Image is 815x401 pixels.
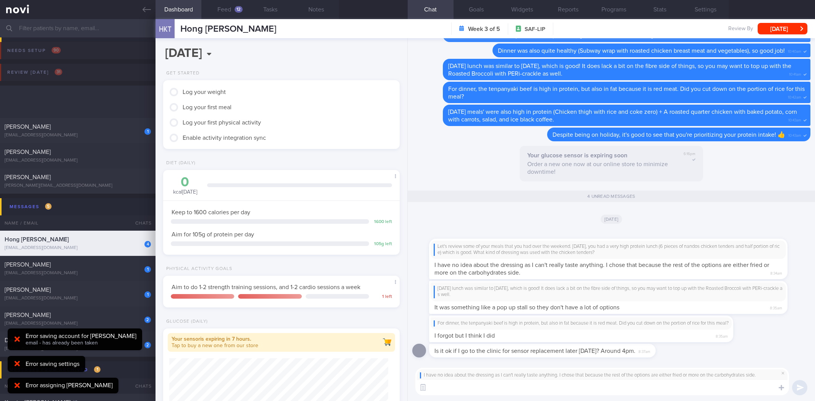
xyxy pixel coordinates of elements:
[5,262,51,268] span: [PERSON_NAME]
[171,176,199,189] div: 0
[163,160,196,166] div: Diet (Daily)
[373,219,392,225] div: 1600 left
[171,176,199,196] div: kcal [DATE]
[235,6,243,13] div: 12
[448,25,785,39] span: Let's review some of your meals that you had over the weekend. [DATE], you had a very high protei...
[420,372,784,378] div: I have no idea about the dressing as I can't really taste anything. I chose that because the rest...
[448,63,791,77] span: [DATE] lunch was similar to [DATE], which is good! It does lack a bit on the fibre side of things...
[5,236,69,243] span: Hong [PERSON_NAME]
[5,45,63,56] div: Needs setup
[5,149,51,155] span: [PERSON_NAME]
[788,47,801,54] span: 10:40am
[163,266,232,272] div: Physical Activity Goals
[5,183,151,189] div: [PERSON_NAME][EMAIL_ADDRESS][DOMAIN_NAME]
[8,202,53,212] div: Messages
[373,241,392,247] div: 105 g left
[55,69,62,75] span: 31
[5,245,151,251] div: [EMAIL_ADDRESS][DOMAIN_NAME]
[758,23,807,34] button: [DATE]
[5,124,51,130] span: [PERSON_NAME]
[172,209,250,215] span: Keep to 1600 calories per day
[45,203,52,210] span: 5
[163,319,208,325] div: Glucose (Daily)
[373,294,392,300] div: 1 left
[26,382,113,389] div: Error assigning [PERSON_NAME]
[434,286,783,298] div: [DATE] lunch was similar to [DATE], which is good! It does lack a bit on the fibre side of things...
[5,287,51,293] span: [PERSON_NAME]
[728,26,753,32] span: Review By
[684,152,695,157] span: 6:16pm
[434,348,635,354] span: Is it ok if I go to the clinic for sensor replacement later [DATE]? Around 4pm.
[638,347,650,354] span: 8:37am
[601,215,622,224] span: [DATE]
[144,291,151,298] div: 1
[468,25,500,33] strong: Week 3 of 5
[144,342,151,348] div: 2
[26,340,98,346] span: email - has already been taken
[448,86,805,100] span: For dinner, the tenpanyaki beef is high in protein, but also in fat because it is red meat. Did y...
[172,231,254,238] span: Aim for 105g of protein per day
[770,269,782,276] span: 8:34am
[5,133,151,138] div: [EMAIL_ADDRESS][DOMAIN_NAME]
[434,333,495,339] span: I forgot but I think I did
[26,360,79,368] div: Error saving settings
[5,337,21,343] span: Diego
[788,116,801,123] span: 10:43am
[553,132,785,138] span: Despite being on holiday, it's good to see that you're prioritizing your protein intake! 👍
[434,262,769,276] span: I have no idea about the dressing as I can't really taste anything. I chose that because the rest...
[525,26,545,33] span: SAF-LIP
[172,284,360,290] span: Aim to do 1-2 strength training sessions, and 1-2 cardio sessions a week
[5,346,151,352] div: [EMAIL_ADDRESS][DOMAIN_NAME]
[498,48,785,54] span: Dinner was also quite healthy (Subway wrap with roasted chicken breast meat and vegetables), so g...
[770,304,782,311] span: 8:35am
[144,128,151,135] div: 1
[788,131,801,138] span: 10:43am
[5,67,64,78] div: Review [DATE]
[527,152,627,158] strong: Your glucose sensor is expiring soon
[434,304,619,310] span: It was something like a pop up stall so they don't have a lot of options
[144,266,151,273] div: 1
[5,296,151,301] div: [EMAIL_ADDRESS][DOMAIN_NAME]
[26,332,136,340] div: Error saving account for [PERSON_NAME]
[125,215,156,231] div: Chats
[5,270,151,276] div: [EMAIL_ADDRESS][DOMAIN_NAME]
[5,321,151,327] div: [EMAIL_ADDRESS][DOMAIN_NAME]
[788,93,801,100] span: 10:42am
[52,47,61,53] span: 90
[5,158,151,163] div: [EMAIL_ADDRESS][DOMAIN_NAME]
[434,320,729,327] div: For dinner, the tenpanyaki beef is high in protein, but also in fat because it is red meat. Did y...
[789,70,801,77] span: 10:41am
[716,332,728,339] span: 8:35am
[434,244,783,256] div: Let's review some of your meals that you had over the weekend. [DATE], you had a very high protei...
[163,71,199,76] div: Get Started
[144,317,151,323] div: 2
[154,15,177,44] div: HKT
[180,24,276,34] span: Hong [PERSON_NAME]
[527,160,672,176] p: Order a new one now at our online store to minimize downtime!
[448,109,797,123] span: [DATE] meals' were also high in protein (Chicken thigh with rice and coke zero) + A roasted quart...
[144,241,151,247] div: 4
[5,312,51,318] span: [PERSON_NAME]
[5,174,51,180] span: [PERSON_NAME]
